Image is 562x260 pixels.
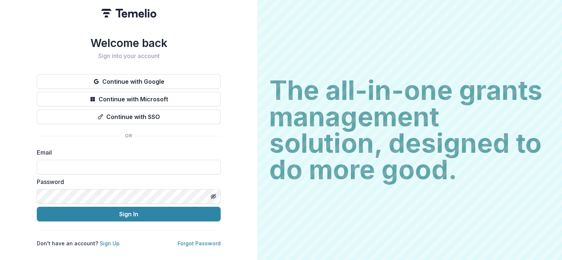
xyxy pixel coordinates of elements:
label: Password [37,177,216,186]
label: Email [37,148,216,157]
a: Sign Up [100,240,120,246]
button: Sign In [37,207,221,221]
button: Continue with Microsoft [37,92,221,106]
button: Continue with SSO [37,109,221,124]
h1: Welcome back [37,36,221,50]
button: Continue with Google [37,74,221,89]
p: Don't have an account? [37,239,120,247]
button: Toggle password visibility [207,191,219,202]
a: Forgot Password [178,240,221,246]
h2: Sign into your account [37,53,221,59]
img: Temelio [101,9,156,18]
